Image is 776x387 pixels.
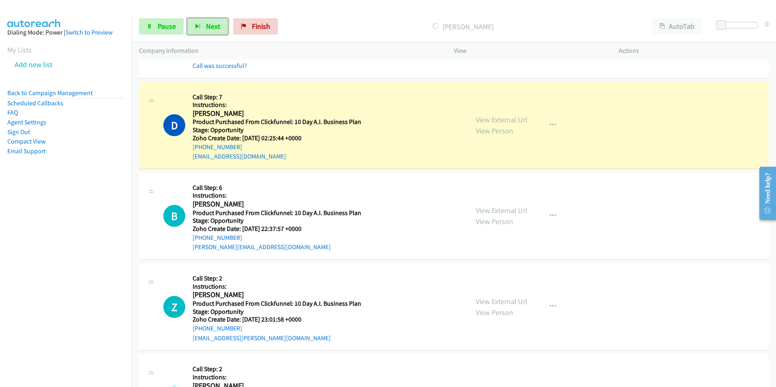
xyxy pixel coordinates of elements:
a: [PHONE_NUMBER] [193,234,242,241]
h5: Instructions: [193,101,361,109]
h5: Zoho Create Date: [DATE] 23:01:58 +0000 [193,315,361,324]
h5: Stage: Opportunity [193,217,361,225]
div: The call is yet to be attempted [163,205,185,227]
h2: [PERSON_NAME] [193,109,358,118]
div: Dialing Mode: Power | [7,28,124,37]
a: [PERSON_NAME][EMAIL_ADDRESS][DOMAIN_NAME] [193,243,331,251]
h5: Zoho Create Date: [DATE] 02:25:44 +0000 [193,134,361,142]
a: [PHONE_NUMBER] [193,143,242,151]
a: [PHONE_NUMBER] [193,324,242,332]
div: Delay between calls (in seconds) [720,22,758,28]
a: View External Url [476,206,527,215]
a: Switch to Preview [65,28,113,36]
a: View External Url [476,115,527,124]
a: Sign Out [7,128,30,136]
p: Company Information [139,46,439,56]
h5: Call Step: 6 [193,184,361,192]
a: View Person [476,126,513,135]
a: Add new list [15,60,52,69]
a: Back to Campaign Management [7,89,93,97]
h5: Stage: Opportunity [193,308,361,316]
a: Agent Settings [7,118,46,126]
h5: Instructions: [193,191,361,200]
h1: D [163,114,185,136]
h5: Instructions: [193,283,361,291]
div: The call is yet to be attempted [163,296,185,318]
h1: Z [163,296,185,318]
iframe: Resource Center [752,161,776,226]
h5: Call Step: 2 [193,365,361,373]
h5: Stage: Opportunity [193,126,361,134]
a: Finish [233,18,278,35]
p: [PERSON_NAME] [289,21,637,32]
p: Actions [619,46,769,56]
h5: Product Purchased From Clickfunnel: 10 Day A.I. Business Plan [193,118,361,126]
h1: B [163,205,185,227]
a: Pause [139,18,184,35]
div: 0 [765,18,769,29]
button: AutoTab [652,18,702,35]
span: Pause [158,22,176,31]
a: View External Url [476,297,527,306]
a: [EMAIL_ADDRESS][PERSON_NAME][DOMAIN_NAME] [193,334,331,342]
h5: Product Purchased From Clickfunnel: 10 Day A.I. Business Plan [193,300,361,308]
button: Next [187,18,228,35]
a: [EMAIL_ADDRESS][DOMAIN_NAME] [193,152,286,160]
h5: Product Purchased From Clickfunnel: 10 Day A.I. Business Plan [193,209,361,217]
span: Next [206,22,220,31]
a: FAQ [7,109,18,116]
a: View Person [476,308,513,317]
h2: [PERSON_NAME] [193,290,358,300]
a: Email Support [7,147,46,155]
a: Scheduled Callbacks [7,99,63,107]
a: Call was successful? [193,62,247,70]
p: View [454,46,604,56]
a: View Person [476,217,513,226]
a: Compact View [7,137,46,145]
h5: Call Step: 2 [193,274,361,283]
h5: Call Step: 7 [193,93,361,101]
h5: Instructions: [193,373,361,381]
h5: Zoho Create Date: [DATE] 22:37:57 +0000 [193,225,361,233]
span: Finish [252,22,270,31]
a: My Lists [7,45,32,54]
h2: [PERSON_NAME] [193,200,358,209]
